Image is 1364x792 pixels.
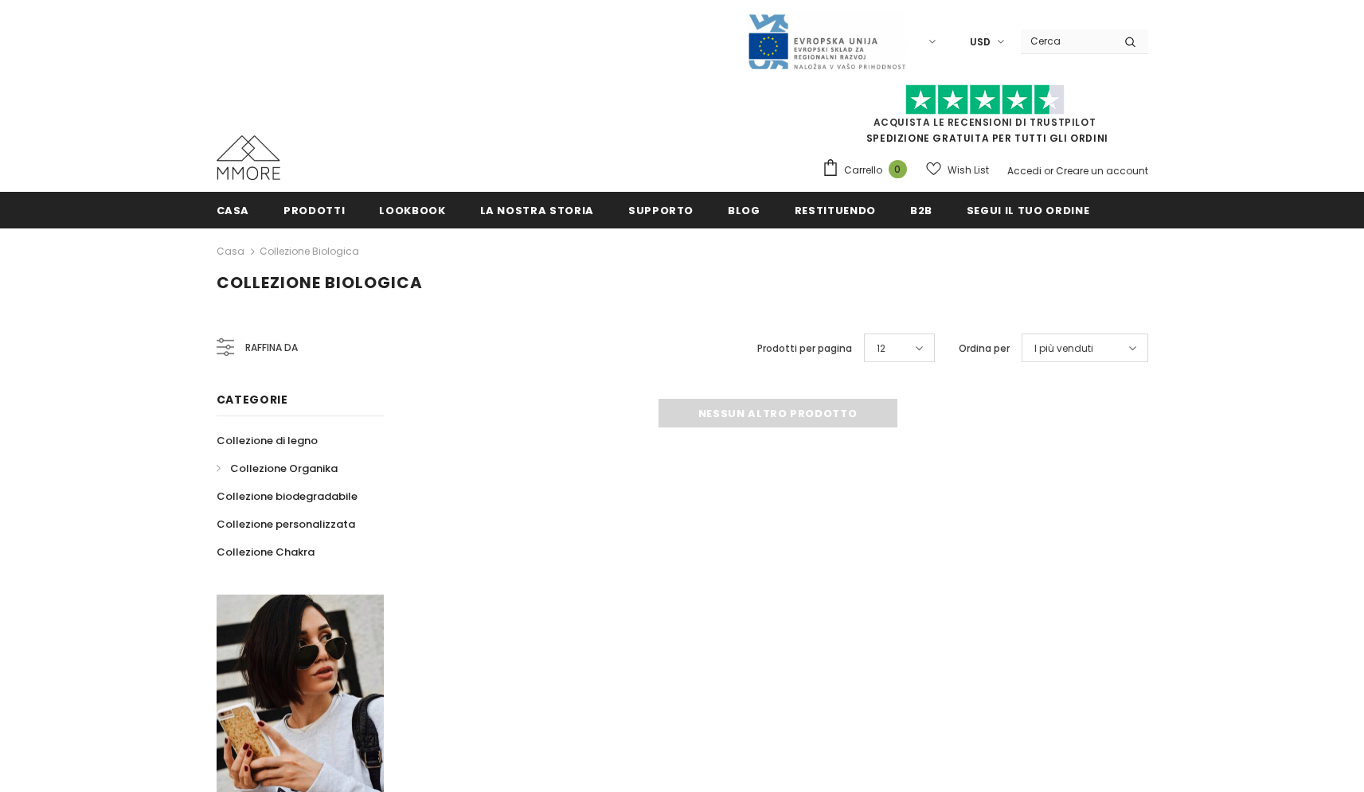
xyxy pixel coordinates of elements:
a: B2B [910,192,932,228]
a: Casa [217,192,250,228]
a: Casa [217,242,244,261]
a: Restituendo [795,192,876,228]
span: Blog [728,203,760,218]
span: Carrello [844,162,882,178]
span: Categorie [217,392,288,408]
span: or [1044,164,1053,178]
a: Collezione personalizzata [217,510,355,538]
span: Collezione di legno [217,433,318,448]
a: Collezione di legno [217,427,318,455]
span: Collezione Organika [230,461,338,476]
span: La nostra storia [480,203,594,218]
span: Prodotti [283,203,345,218]
a: Collezione biologica [260,244,359,258]
span: SPEDIZIONE GRATUITA PER TUTTI GLI ORDINI [822,92,1148,145]
a: Lookbook [379,192,445,228]
a: Prodotti [283,192,345,228]
span: 0 [889,160,907,178]
img: Casi MMORE [217,135,280,180]
span: supporto [628,203,694,218]
a: Segui il tuo ordine [967,192,1089,228]
span: I più venduti [1034,341,1093,357]
a: Collezione Organika [217,455,338,482]
a: Carrello 0 [822,158,915,182]
a: Creare un account [1056,164,1148,178]
a: Collezione Chakra [217,538,315,566]
input: Search Site [1021,29,1112,53]
a: Acquista le recensioni di TrustPilot [874,115,1096,129]
a: Javni Razpis [747,34,906,48]
span: Collezione personalizzata [217,517,355,532]
span: Segui il tuo ordine [967,203,1089,218]
span: Wish List [948,162,989,178]
span: Restituendo [795,203,876,218]
label: Prodotti per pagina [757,341,852,357]
span: Lookbook [379,203,445,218]
a: Wish List [926,156,989,184]
a: Accedi [1007,164,1042,178]
span: 12 [877,341,885,357]
img: Javni Razpis [747,13,906,71]
a: supporto [628,192,694,228]
a: La nostra storia [480,192,594,228]
label: Ordina per [959,341,1010,357]
span: Raffina da [245,339,298,357]
span: Collezione Chakra [217,544,315,560]
img: Fidati di Pilot Stars [905,84,1065,115]
a: Blog [728,192,760,228]
a: Collezione biodegradabile [217,482,358,510]
span: USD [970,34,991,50]
span: Collezione biologica [217,271,423,294]
span: B2B [910,203,932,218]
span: Collezione biodegradabile [217,489,358,504]
span: Casa [217,203,250,218]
